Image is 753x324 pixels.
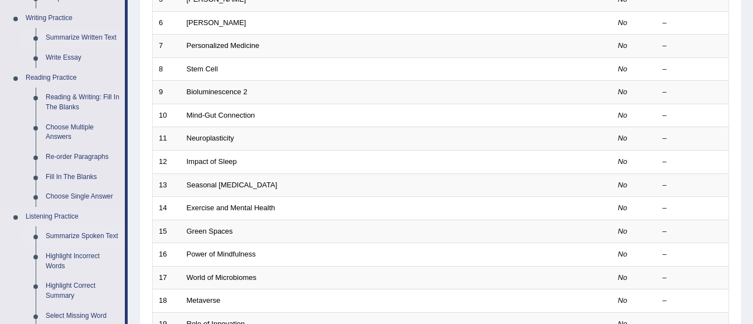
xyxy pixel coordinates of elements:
[618,227,628,235] em: No
[41,226,125,246] a: Summarize Spoken Text
[618,157,628,166] em: No
[153,35,181,58] td: 7
[21,8,125,28] a: Writing Practice
[153,11,181,35] td: 6
[21,68,125,88] a: Reading Practice
[187,134,234,142] a: Neuroplasticity
[41,28,125,48] a: Summarize Written Text
[153,173,181,197] td: 13
[21,207,125,227] a: Listening Practice
[663,226,723,237] div: –
[41,88,125,117] a: Reading & Writing: Fill In The Blanks
[153,57,181,81] td: 8
[41,167,125,187] a: Fill In The Blanks
[41,187,125,207] a: Choose Single Answer
[41,276,125,306] a: Highlight Correct Summary
[618,204,628,212] em: No
[187,111,255,119] a: Mind-Gut Connection
[187,65,218,73] a: Stem Cell
[41,48,125,68] a: Write Essay
[187,296,221,304] a: Metaverse
[663,157,723,167] div: –
[187,18,246,27] a: [PERSON_NAME]
[663,180,723,191] div: –
[153,197,181,220] td: 14
[618,250,628,258] em: No
[663,273,723,283] div: –
[187,227,233,235] a: Green Spaces
[663,203,723,214] div: –
[153,150,181,173] td: 12
[187,273,256,282] a: World of Microbiomes
[41,118,125,147] a: Choose Multiple Answers
[663,296,723,306] div: –
[663,64,723,75] div: –
[663,87,723,98] div: –
[618,181,628,189] em: No
[618,88,628,96] em: No
[663,41,723,51] div: –
[153,289,181,313] td: 18
[618,65,628,73] em: No
[663,249,723,260] div: –
[153,266,181,289] td: 17
[153,220,181,243] td: 15
[153,243,181,267] td: 16
[618,111,628,119] em: No
[187,88,247,96] a: Bioluminescence 2
[618,41,628,50] em: No
[663,133,723,144] div: –
[153,127,181,151] td: 11
[187,204,275,212] a: Exercise and Mental Health
[153,81,181,104] td: 9
[41,147,125,167] a: Re-order Paragraphs
[618,273,628,282] em: No
[618,18,628,27] em: No
[663,110,723,121] div: –
[187,157,237,166] a: Impact of Sleep
[187,41,260,50] a: Personalized Medicine
[187,181,278,189] a: Seasonal [MEDICAL_DATA]
[41,246,125,276] a: Highlight Incorrect Words
[618,134,628,142] em: No
[187,250,256,258] a: Power of Mindfulness
[153,104,181,127] td: 10
[618,296,628,304] em: No
[663,18,723,28] div: –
